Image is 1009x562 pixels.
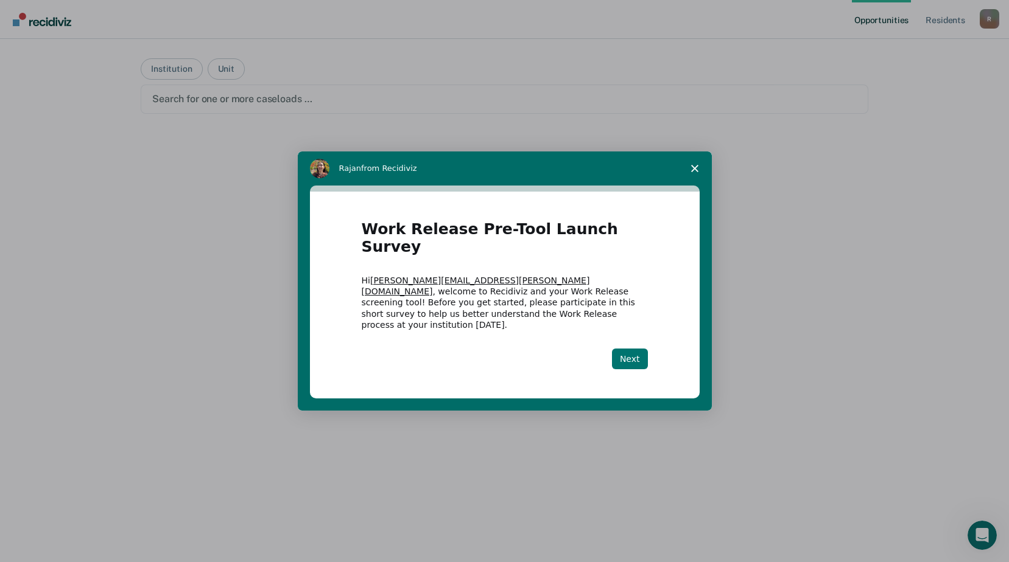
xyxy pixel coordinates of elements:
img: Profile image for Rajan [310,159,329,178]
span: Rajan [339,164,362,173]
span: Close survey [678,151,712,186]
a: [PERSON_NAME][EMAIL_ADDRESS][PERSON_NAME][DOMAIN_NAME] [362,276,590,296]
button: Next [612,349,648,369]
h1: Work Release Pre-Tool Launch Survey [362,221,648,263]
span: from Recidiviz [361,164,417,173]
div: Hi , welcome to Recidiviz and your Work Release screening tool! Before you get started, please pa... [362,275,648,330]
